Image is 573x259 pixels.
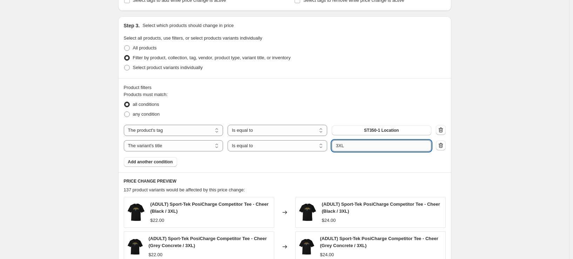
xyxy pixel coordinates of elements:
img: fabdae31-1c35-4a69-9d7f-b690e6c41f02-7137811-front-black-zoom_80x.png [299,202,316,223]
img: fabdae31-1c35-4a69-9d7f-b690e6c41f02-7137811-front-black-zoom_80x.png [299,236,315,257]
span: Add another condition [128,159,173,165]
span: Filter by product, collection, tag, vendor, product type, variant title, or inventory [133,55,291,60]
p: Select which products should change in price [142,22,234,29]
span: (ADULT) Sport-Tek PosiCharge Competitor Tee - Cheer (Black / 3XL) [150,202,268,214]
div: Product filters [124,84,446,91]
span: Select product variants individually [133,65,203,70]
span: ST350-1 Location [364,128,399,133]
span: (ADULT) Sport-Tek PosiCharge Competitor Tee - Cheer (Grey Concrete / 3XL) [148,236,267,248]
h6: PRICE CHANGE PREVIEW [124,178,446,184]
div: $24.00 [320,251,334,258]
span: Select all products, use filters, or select products variants individually [124,35,262,41]
span: 137 product variants would be affected by this price change: [124,187,245,192]
div: $22.00 [150,217,164,224]
div: $22.00 [148,251,162,258]
button: Add another condition [124,157,177,167]
span: (ADULT) Sport-Tek PosiCharge Competitor Tee - Cheer (Grey Concrete / 3XL) [320,236,438,248]
span: all conditions [133,102,159,107]
span: All products [133,45,157,50]
img: fabdae31-1c35-4a69-9d7f-b690e6c41f02-7137811-front-black-zoom_80x.png [128,202,145,223]
span: any condition [133,111,160,117]
div: $24.00 [322,217,336,224]
span: Products must match: [124,92,168,97]
h2: Step 3. [124,22,140,29]
span: (ADULT) Sport-Tek PosiCharge Competitor Tee - Cheer (Black / 3XL) [322,202,440,214]
img: fabdae31-1c35-4a69-9d7f-b690e6c41f02-7137811-front-black-zoom_80x.png [128,236,143,257]
button: ST350-1 Location [332,125,431,135]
